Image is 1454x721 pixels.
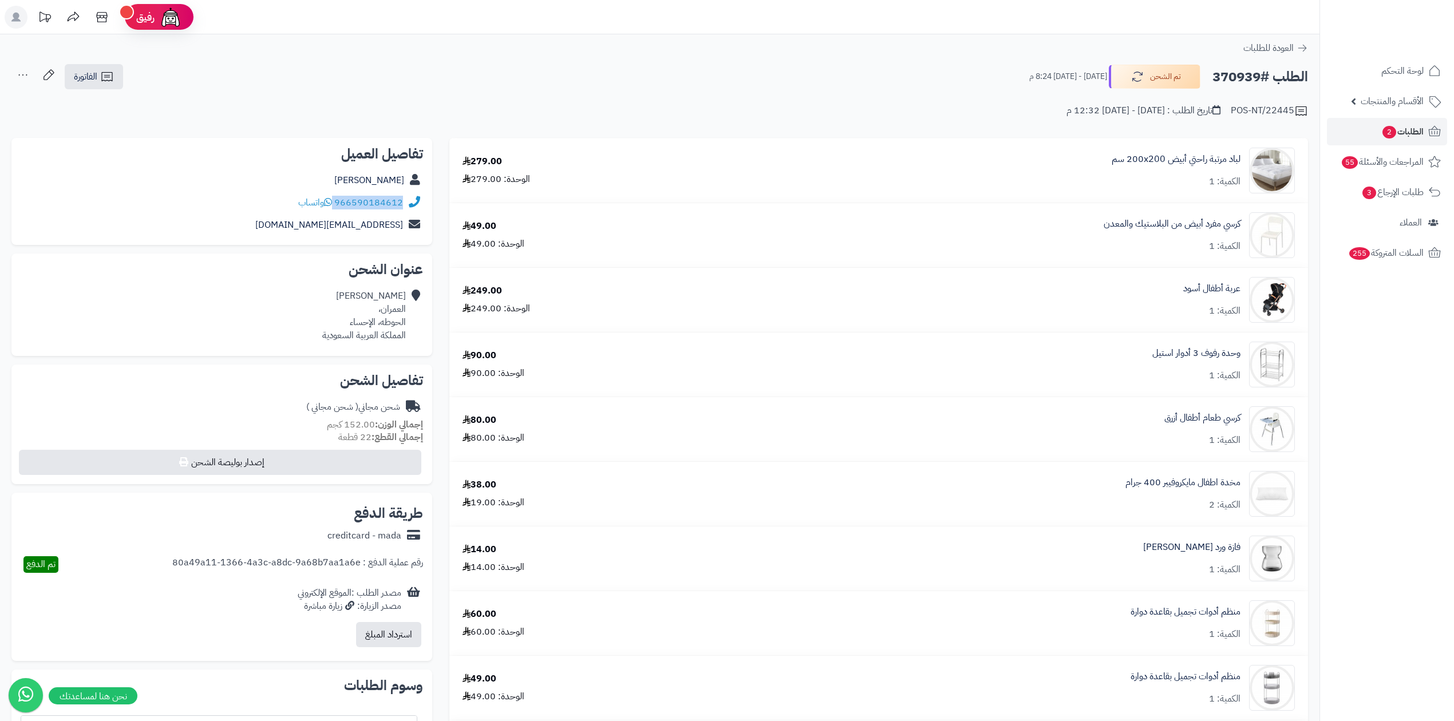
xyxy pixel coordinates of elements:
[1400,215,1422,231] span: العملاء
[1250,212,1294,258] img: 4931f5c2fcac52209b0c9006e2cf307c1650133830-Untitled-1-Recovered-Recovered-90x90.jpg
[298,196,332,209] a: واتساب
[30,6,59,31] a: تحديثات المنصة
[1250,536,1294,581] img: 1728740613-110306010426-90x90.jpg
[1209,563,1240,576] div: الكمية: 1
[1231,104,1308,118] div: POS-NT/22445
[1066,104,1220,117] div: تاريخ الطلب : [DATE] - [DATE] 12:32 م
[1209,498,1240,512] div: الكمية: 2
[463,672,496,686] div: 49.00
[463,414,496,427] div: 80.00
[1376,9,1443,33] img: logo-2.png
[1243,41,1294,55] span: العودة للطلبات
[463,155,502,168] div: 279.00
[463,496,524,509] div: الوحدة: 19.00
[1361,93,1424,109] span: الأقسام والمنتجات
[1348,245,1424,261] span: السلات المتروكة
[1327,57,1447,85] a: لوحة التحكم
[463,284,502,298] div: 249.00
[1327,179,1447,206] a: طلبات الإرجاع3
[65,64,123,89] a: الفاتورة
[463,561,524,574] div: الوحدة: 14.00
[298,587,401,613] div: مصدر الطلب :الموقع الإلكتروني
[1342,156,1358,169] span: 55
[1109,65,1200,89] button: تم الشحن
[463,690,524,703] div: الوحدة: 49.00
[463,608,496,621] div: 60.00
[463,220,496,233] div: 49.00
[1143,541,1240,554] a: فازة ورد [PERSON_NAME]
[1152,347,1240,360] a: وحدة رفوف 3 أدوار استيل
[375,418,423,431] strong: إجمالي الوزن:
[1250,471,1294,517] img: 1728486839-220106010210-90x90.jpg
[1183,282,1240,295] a: عربة أطفال أسود
[136,10,155,24] span: رفيق
[19,450,421,475] button: إصدار بوليصة الشحن
[1341,154,1424,170] span: المراجعات والأسئلة
[463,367,524,380] div: الوحدة: 90.00
[372,430,423,444] strong: إجمالي القطع:
[1250,600,1294,646] img: 1729525362-110316010064-90x90.jpg
[1250,148,1294,193] img: 291d5315ac75625d05bfa99af8c3b2a1fa1e8fe0fe83c4ed48dc939fcf8f86301579000327_200-200-8CM-90x90.jpg
[463,349,496,362] div: 90.00
[463,478,496,492] div: 38.00
[1209,240,1240,253] div: الكمية: 1
[1209,369,1240,382] div: الكمية: 1
[463,173,530,186] div: الوحدة: 279.00
[1243,41,1308,55] a: العودة للطلبات
[463,431,524,445] div: الوحدة: 80.00
[1327,118,1447,145] a: الطلبات2
[1131,670,1240,683] a: منظم أدوات تجميل بقاعدة دوارة
[463,625,524,639] div: الوحدة: 60.00
[1212,65,1308,89] h2: الطلب #370939
[338,430,423,444] small: 22 قطعة
[21,147,423,161] h2: تفاصيل العميل
[21,679,423,692] h2: وسوم الطلبات
[1209,304,1240,318] div: الكمية: 1
[327,418,423,431] small: 152.00 كجم
[1209,434,1240,447] div: الكمية: 1
[463,237,524,251] div: الوحدة: 49.00
[1250,342,1294,387] img: 1710246366-110112010059-90x90.jpg
[255,218,403,232] a: [EMAIL_ADDRESS][DOMAIN_NAME]
[1250,277,1294,323] img: 1710080611-110126010007-90x90.jpg
[159,6,182,29] img: ai-face.png
[1327,148,1447,176] a: المراجعات والأسئلة55
[1381,63,1424,79] span: لوحة التحكم
[334,196,403,209] a: 966590184612
[356,622,421,647] button: استرداد المبلغ
[1349,247,1370,260] span: 255
[74,70,97,84] span: الفاتورة
[322,290,406,342] div: [PERSON_NAME] العمران، الحوطه، الإحساء المملكة العربية السعودية
[1250,406,1294,452] img: 1719056434-110102170032-90x90.jpg
[1131,605,1240,619] a: منظم أدوات تجميل بقاعدة دوارة
[334,173,404,187] a: [PERSON_NAME]
[1327,239,1447,267] a: السلات المتروكة255
[1381,124,1424,140] span: الطلبات
[354,506,423,520] h2: طريقة الدفع
[1104,217,1240,231] a: كرسي مفرد أبيض من البلاستيك والمعدن
[1209,692,1240,706] div: الكمية: 1
[463,543,496,556] div: 14.00
[1250,665,1294,711] img: 1729526535-110316010055-90x90.jpg
[1382,126,1396,138] span: 2
[1361,184,1424,200] span: طلبات الإرجاع
[1209,628,1240,641] div: الكمية: 1
[298,600,401,613] div: مصدر الزيارة: زيارة مباشرة
[1029,71,1107,82] small: [DATE] - [DATE] 8:24 م
[1112,153,1240,166] a: لباد مرتبة راحتي أبيض 200x200 سم‏
[463,302,530,315] div: الوحدة: 249.00
[172,556,423,573] div: رقم عملية الدفع : 80a49a11-1366-4a3c-a8dc-9a68b7aa1a6e
[21,263,423,276] h2: عنوان الشحن
[327,529,401,542] div: creditcard - mada
[1209,175,1240,188] div: الكمية: 1
[21,374,423,387] h2: تفاصيل الشحن
[26,557,56,571] span: تم الدفع
[1327,209,1447,236] a: العملاء
[1362,187,1376,199] span: 3
[1125,476,1240,489] a: مخدة اطفال مايكروفيبر 400 جرام
[1164,411,1240,425] a: كرسي طعام أطفال أزرق
[306,400,358,414] span: ( شحن مجاني )
[306,401,400,414] div: شحن مجاني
